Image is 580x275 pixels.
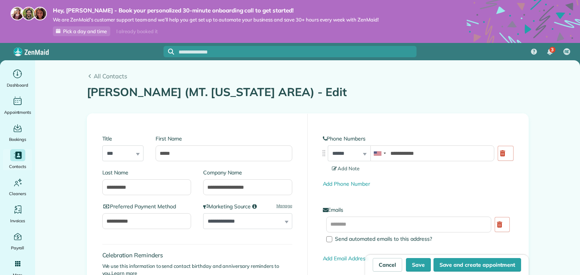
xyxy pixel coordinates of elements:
[323,180,370,187] a: Add Phone Number
[276,203,292,209] a: Manage
[7,81,28,89] span: Dashboard
[102,252,292,258] h4: Celebration Reminders
[102,203,191,210] label: Preferred Payment Method
[525,43,580,60] nav: Main
[53,17,379,23] span: We are ZenMaid’s customer support team and we’ll help you get set up to automate your business an...
[3,149,32,170] a: Contacts
[565,49,569,55] span: RE
[156,135,292,142] label: First Name
[9,163,26,170] span: Contacts
[87,86,529,98] h1: [PERSON_NAME] (MT. [US_STATE] AREA) - Edit
[323,206,513,214] label: Emails
[323,255,368,262] a: Add Email Address
[323,135,513,142] label: Phone Numbers
[4,108,31,116] span: Appointments
[11,244,25,252] span: Payroll
[320,149,328,157] img: drag_indicator-119b368615184ecde3eda3c64c821f6cf29d3e2b97b89ee44bc31753036683e5.png
[3,231,32,252] a: Payroll
[203,203,292,210] label: Marketing Source
[53,7,379,14] strong: Hey, [PERSON_NAME] - Book your personalized 30-minute onboarding call to get started!
[3,122,32,143] a: Bookings
[9,136,26,143] span: Bookings
[542,44,558,60] div: 3 unread notifications
[335,235,432,242] span: Send automated emails to this address?
[371,146,388,161] div: United States: +1
[373,258,402,272] a: Cancel
[11,7,24,20] img: maria-72a9807cf96188c08ef61303f053569d2e2a8a1cde33d635c8a3ac13582a053d.jpg
[3,176,32,197] a: Cleaners
[3,95,32,116] a: Appointments
[94,72,529,81] span: All Contacts
[3,203,32,225] a: Invoices
[433,258,521,272] button: Save and create appointment
[102,169,191,176] label: Last Name
[22,7,35,20] img: jorge-587dff0eeaa6aab1f244e6dc62b8924c3b6ad411094392a53c71c6c4a576187d.jpg
[3,68,32,89] a: Dashboard
[551,47,554,53] span: 3
[10,217,25,225] span: Invoices
[87,72,529,81] a: All Contacts
[406,258,431,272] button: Save
[168,49,174,55] svg: Focus search
[63,28,107,34] span: Pick a day and time
[164,49,174,55] button: Focus search
[53,26,110,36] a: Pick a day and time
[102,135,144,142] label: Title
[203,169,292,176] label: Company Name
[112,27,162,36] div: I already booked it
[9,190,26,197] span: Cleaners
[33,7,47,20] img: michelle-19f622bdf1676172e81f8f8fba1fb50e276960ebfe0243fe18214015130c80e4.jpg
[332,165,360,171] span: Add Note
